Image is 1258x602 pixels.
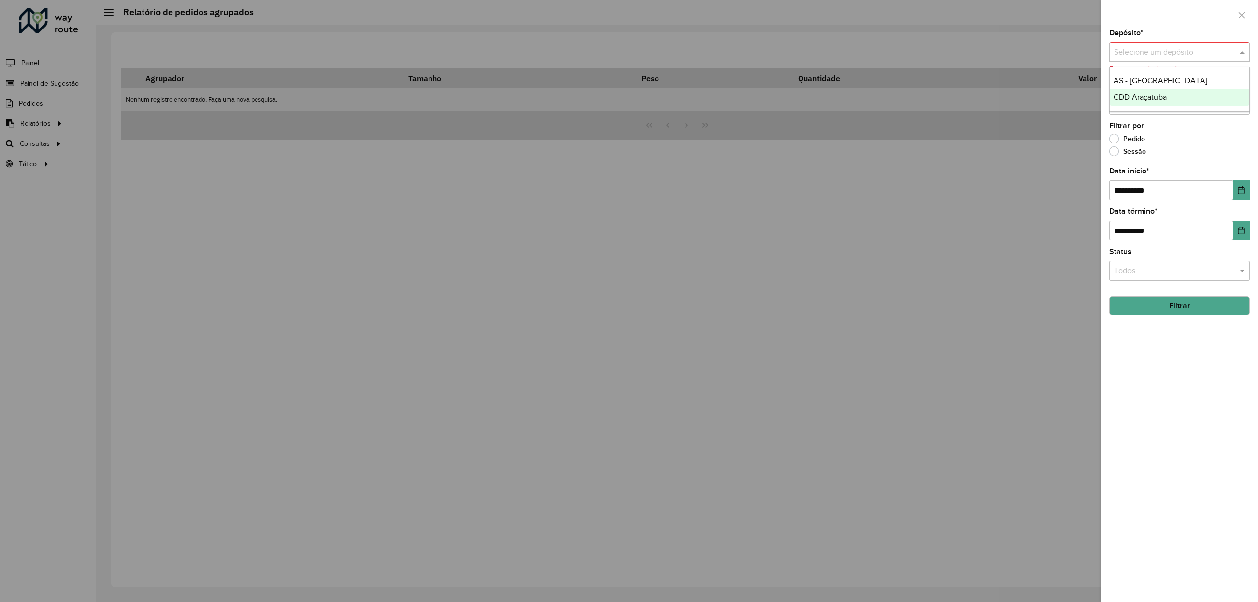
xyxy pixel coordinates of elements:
button: Filtrar [1109,296,1250,315]
label: Data término [1109,205,1158,217]
label: Status [1109,246,1132,258]
span: AS - [GEOGRAPHIC_DATA] [1114,76,1207,85]
button: Choose Date [1233,221,1250,240]
span: CDD Araçatuba [1114,93,1167,101]
formly-validation-message: Este campo é obrigatório [1109,65,1185,73]
button: Choose Date [1233,180,1250,200]
label: Data início [1109,165,1149,177]
ng-dropdown-panel: Options list [1109,67,1249,112]
label: Filtrar por [1109,120,1144,132]
label: Depósito [1109,27,1144,39]
label: Sessão [1109,146,1146,156]
label: Pedido [1109,134,1145,143]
